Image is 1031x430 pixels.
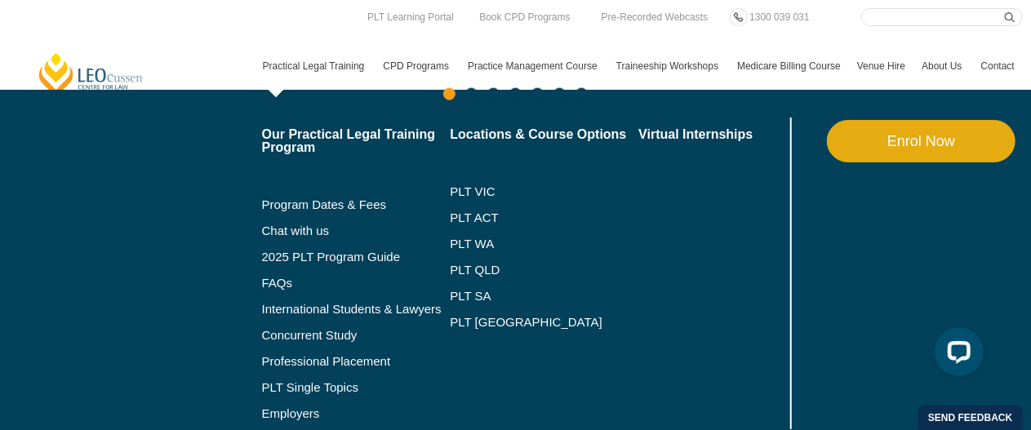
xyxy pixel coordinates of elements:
[262,224,451,237] a: Chat with us
[922,321,990,389] iframe: LiveChat chat widget
[465,88,478,100] span: Go to slide 2
[487,88,500,100] span: Go to slide 3
[638,128,786,141] a: Virtual Internships
[745,8,813,26] a: 1300 039 031
[262,329,451,342] a: Concurrent Study
[827,120,1015,162] a: Enrol Now
[262,250,410,264] a: 2025 PLT Program Guide
[450,290,638,303] a: PLT SA
[509,88,522,100] span: Go to slide 4
[531,88,544,100] span: Go to slide 5
[553,88,566,100] span: Go to slide 6
[37,51,145,98] a: [PERSON_NAME] Centre for Law
[262,198,451,211] a: Program Dates & Fees
[375,42,460,90] a: CPD Programs
[598,8,713,26] a: Pre-Recorded Webcasts
[262,128,451,154] a: Our Practical Legal Training Program
[450,185,638,198] a: PLT VIC
[450,264,638,277] a: PLT QLD
[262,355,451,368] a: Professional Placement
[913,42,972,90] a: About Us
[450,316,638,329] a: PLT [GEOGRAPHIC_DATA]
[262,407,451,420] a: Employers
[262,303,451,316] a: International Students & Lawyers
[460,42,608,90] a: Practice Management Course
[450,211,638,224] a: PLT ACT
[450,128,638,141] a: Locations & Course Options
[575,88,588,100] span: Go to slide 7
[255,42,376,90] a: Practical Legal Training
[849,42,913,90] a: Venue Hire
[450,237,598,250] a: PLT WA
[749,11,809,23] span: 1300 039 031
[443,88,456,100] span: Go to slide 1
[262,381,451,394] a: PLT Single Topics
[973,42,1023,90] a: Contact
[729,42,849,90] a: Medicare Billing Course
[475,8,574,26] a: Book CPD Programs
[608,42,729,90] a: Traineeship Workshops
[262,277,451,290] a: FAQs
[363,8,458,26] a: PLT Learning Portal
